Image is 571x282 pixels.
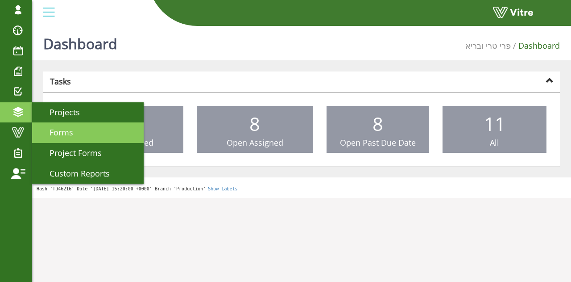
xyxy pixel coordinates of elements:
strong: Tasks [50,76,71,87]
a: Show Labels [208,186,237,191]
a: 8 Open Assigned [197,106,313,153]
span: All [490,137,499,148]
a: 8 Open Past Due Date [327,106,430,153]
a: פרי טרי ובריא [465,40,511,51]
a: 11 All [443,106,546,153]
h1: Dashboard [43,22,117,60]
span: Open Past Due Date [340,137,416,148]
span: Project Forms [39,147,102,158]
a: Project Forms [32,143,144,164]
span: Custom Reports [39,168,110,179]
span: Open Assigned [227,137,283,148]
span: 8 [372,111,383,136]
span: 11 [484,111,505,136]
a: Projects [32,102,144,123]
span: 8 [249,111,260,136]
span: Forms [39,127,73,138]
li: Dashboard [511,40,560,52]
span: Hash 'fd46216' Date '[DATE] 15:20:00 +0000' Branch 'Production' [37,186,206,191]
a: Forms [32,122,144,143]
span: Projects [39,107,80,118]
a: Custom Reports [32,164,144,184]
